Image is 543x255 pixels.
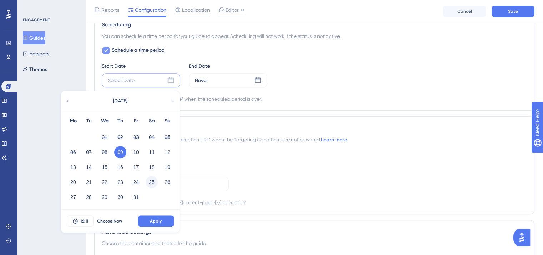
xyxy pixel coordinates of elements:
[99,146,111,158] button: 08
[99,161,111,173] button: 15
[83,161,95,173] button: 14
[114,176,126,188] button: 23
[161,176,174,188] button: 26
[80,218,88,224] span: 16:11
[97,218,122,224] span: Choose Now
[67,146,79,158] button: 06
[182,6,210,14] span: Localization
[130,161,142,173] button: 17
[135,6,166,14] span: Configuration
[513,227,534,248] iframe: UserGuiding AI Assistant Launcher
[102,20,527,29] div: Scheduling
[83,146,95,158] button: 07
[130,131,142,143] button: 03
[114,131,126,143] button: 02
[112,117,128,125] div: Th
[67,215,94,227] button: 16:11
[146,146,158,158] button: 11
[23,47,49,60] button: Hotspots
[99,131,111,143] button: 01
[128,117,144,125] div: Fr
[115,95,262,103] div: Automatically set as “Inactive” when the scheduled period is over.
[102,124,527,132] div: Redirection
[146,131,158,143] button: 04
[114,146,126,158] button: 09
[114,161,126,173] button: 16
[146,161,158,173] button: 18
[94,215,126,227] button: Choose Now
[81,117,97,125] div: Tu
[226,6,239,14] span: Editor
[102,62,180,70] div: Start Date
[130,176,142,188] button: 24
[161,131,174,143] button: 05
[23,31,45,44] button: Guides
[102,239,527,247] div: Choose the container and theme for the guide.
[97,117,112,125] div: We
[138,215,174,227] button: Apply
[130,191,142,203] button: 31
[150,218,162,224] span: Apply
[114,191,126,203] button: 30
[108,76,135,85] div: Select Date
[195,76,208,85] div: Never
[67,176,79,188] button: 20
[67,161,79,173] button: 13
[161,161,174,173] button: 19
[162,198,246,207] div: https://{{current-page}}/index.php?
[67,191,79,203] button: 27
[443,6,486,17] button: Cancel
[99,191,111,203] button: 29
[17,2,45,10] span: Need Help?
[84,94,156,108] button: [DATE]
[160,117,175,125] div: Su
[23,17,50,23] div: ENGAGEMENT
[83,191,95,203] button: 28
[146,176,158,188] button: 25
[130,146,142,158] button: 10
[189,62,267,70] div: End Date
[102,32,527,40] div: You can schedule a time period for your guide to appear. Scheduling will not work if the status i...
[102,227,527,236] div: Advanced Settings
[99,176,111,188] button: 22
[101,6,119,14] span: Reports
[23,63,47,76] button: Themes
[112,46,165,55] span: Schedule a time period
[161,146,174,158] button: 12
[508,9,518,14] span: Save
[102,135,348,144] span: The browser will redirect to the “Redirection URL” when the Targeting Conditions are not provided.
[457,9,472,14] span: Cancel
[144,117,160,125] div: Sa
[321,137,348,142] a: Learn more.
[65,117,81,125] div: Mo
[492,6,534,17] button: Save
[83,176,95,188] button: 21
[113,97,127,105] span: [DATE]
